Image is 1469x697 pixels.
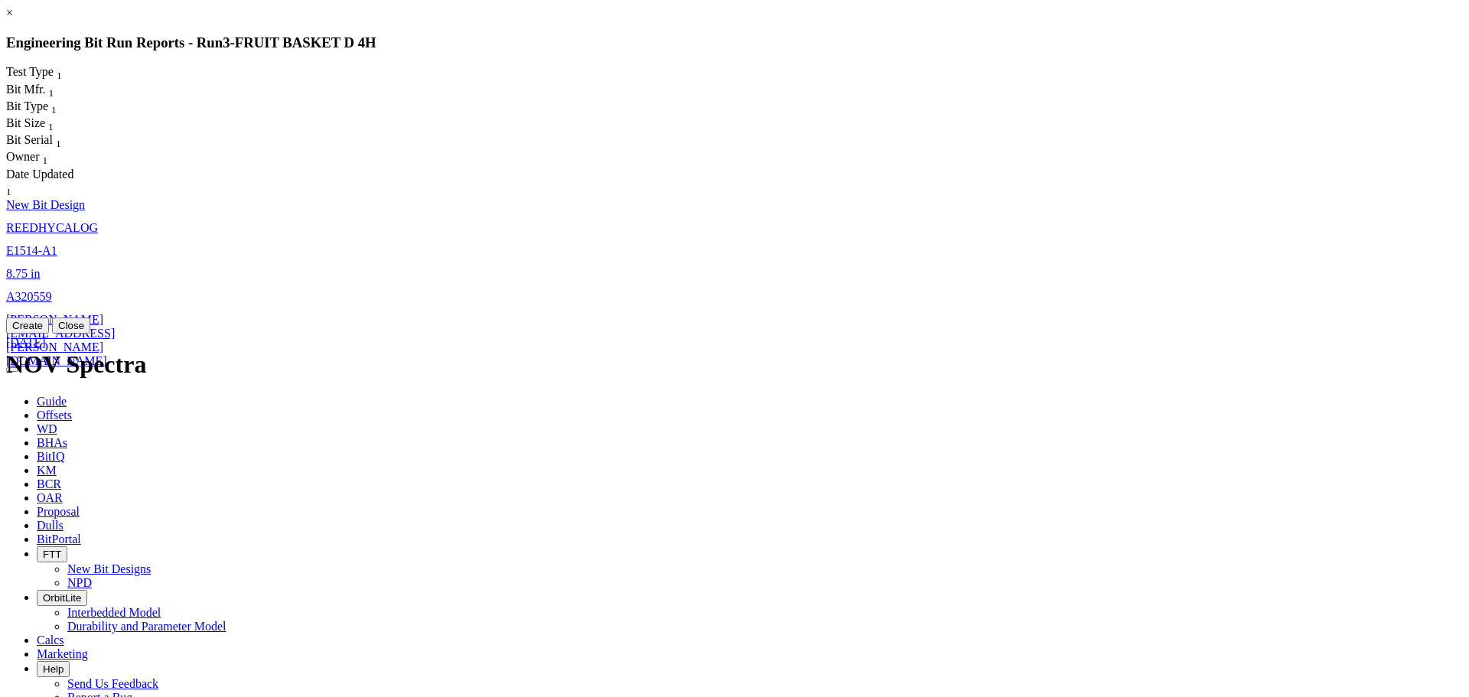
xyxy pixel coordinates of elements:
[6,290,52,303] a: A320559
[49,87,54,99] sub: 1
[43,592,81,604] span: OrbitLite
[52,318,90,334] button: Close
[37,533,81,546] span: BitPortal
[48,116,54,129] span: Sort None
[51,99,57,112] span: Sort None
[37,464,57,477] span: KM
[6,198,85,211] a: New Bit Design
[37,436,67,449] span: BHAs
[6,6,13,19] a: ×
[37,491,63,504] span: OAR
[6,83,83,99] div: Bit Mfr. Sort None
[67,677,158,690] a: Send Us Feedback
[43,150,48,163] span: Sort None
[6,336,46,349] a: [DATE]
[6,65,90,82] div: Test Type Sort None
[6,83,83,99] div: Sort None
[57,65,62,78] span: Sort None
[6,34,1463,51] h3: Engineering Bit Run Reports - Run -
[6,318,49,334] button: Create
[235,34,376,50] span: FRUIT BASKET D 4H
[48,121,54,132] sub: 1
[6,186,11,197] sub: 1
[43,155,48,167] sub: 1
[6,133,90,150] div: Bit Serial Sort None
[6,168,82,198] div: Date Updated Sort None
[67,606,161,619] a: Interbedded Model
[56,133,61,146] span: Sort None
[56,138,61,149] sub: 1
[6,168,82,198] div: Sort None
[6,65,54,78] span: Test Type
[67,562,151,575] a: New Bit Designs
[6,99,83,116] div: Bit Type Sort None
[6,150,82,167] div: Sort None
[37,450,64,463] span: BitIQ
[6,267,40,280] a: 8.75 in
[37,519,64,532] span: Dulls
[37,395,67,408] span: Guide
[43,549,61,560] span: FTT
[6,221,98,234] a: REEDHYCALOG
[67,620,226,633] a: Durability and Parameter Model
[6,150,82,167] div: Owner Sort None
[6,116,83,133] div: Sort None
[6,133,53,146] span: Bit Serial
[6,99,48,112] span: Bit Type
[51,104,57,116] sub: 1
[6,267,28,280] span: 8.75
[37,409,72,422] span: Offsets
[37,477,61,490] span: BCR
[6,116,45,129] span: Bit Size
[6,350,1463,379] h1: NOV Spectra
[31,267,40,280] span: in
[37,505,80,518] span: Proposal
[37,647,88,660] span: Marketing
[43,663,64,675] span: Help
[6,150,40,163] span: Owner
[6,168,73,181] span: Date Updated
[57,70,62,82] sub: 1
[6,181,11,194] span: Sort None
[67,576,92,589] a: NPD
[49,83,54,96] span: Sort None
[6,116,83,133] div: Bit Size Sort None
[6,99,83,116] div: Sort None
[37,633,64,647] span: Calcs
[6,313,115,367] a: [PERSON_NAME][EMAIL_ADDRESS][PERSON_NAME][DOMAIN_NAME]
[37,422,57,435] span: WD
[6,83,46,96] span: Bit Mfr.
[223,34,230,50] span: 3
[6,244,57,257] a: E1514-A1
[6,133,90,150] div: Sort None
[6,65,90,82] div: Sort None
